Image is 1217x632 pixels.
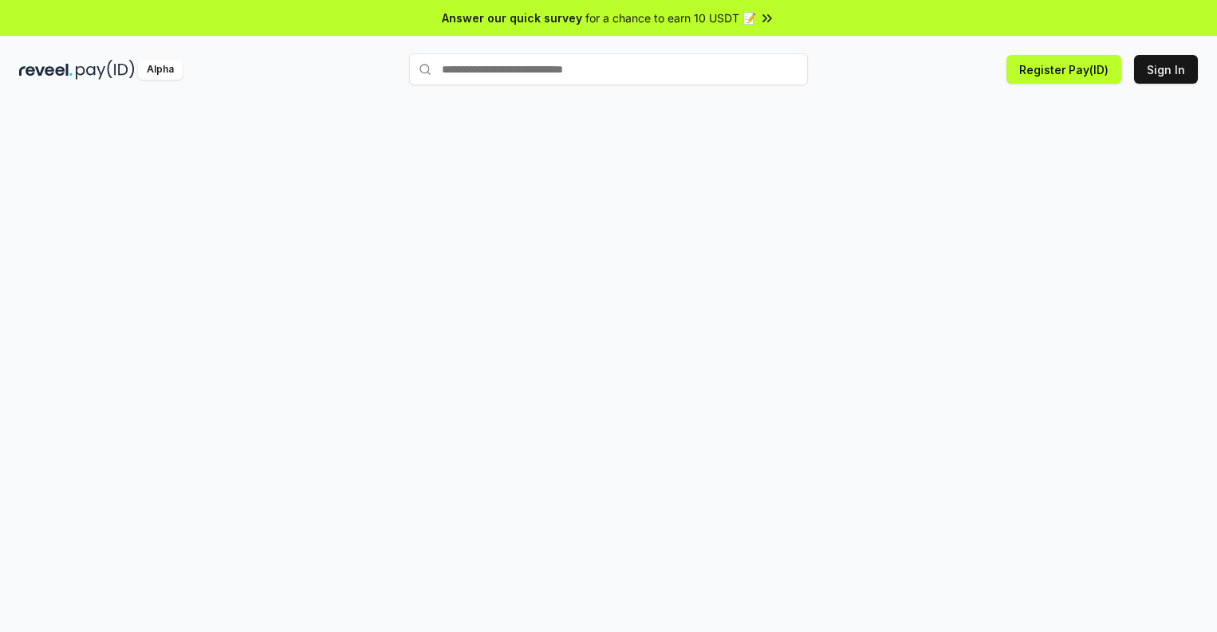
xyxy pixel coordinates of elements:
[442,10,582,26] span: Answer our quick survey
[76,60,135,80] img: pay_id
[138,60,183,80] div: Alpha
[1134,55,1198,84] button: Sign In
[1006,55,1121,84] button: Register Pay(ID)
[19,60,73,80] img: reveel_dark
[585,10,756,26] span: for a chance to earn 10 USDT 📝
